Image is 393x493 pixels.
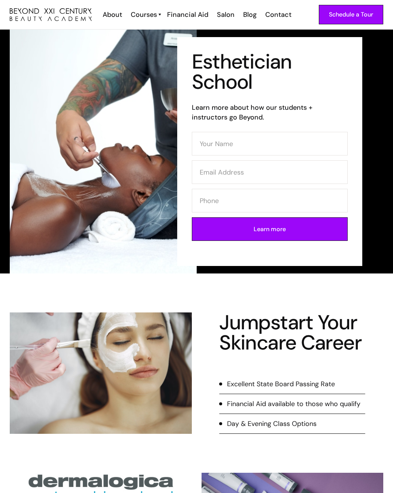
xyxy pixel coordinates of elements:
div: Courses [131,10,157,19]
div: Financial Aid [167,10,208,19]
div: Salon [217,10,235,19]
div: Blog [243,10,257,19]
a: Blog [238,10,260,19]
img: facial application [10,312,192,434]
a: Contact [260,10,295,19]
input: Your Name [192,132,348,155]
div: Schedule a Tour [329,10,373,19]
a: About [98,10,126,19]
a: Financial Aid [162,10,212,19]
h1: Esthetician School [192,52,348,92]
a: Salon [212,10,238,19]
h6: Learn more about how our students + instructors go Beyond. [192,103,348,122]
h4: Jumpstart Your Skincare Career [219,312,365,353]
div: Day & Evening Class Options [227,419,317,429]
div: Contact [265,10,291,19]
img: esthetician facial application [10,30,197,273]
img: beyond 21st century beauty academy logo [10,8,92,21]
input: Learn more [192,217,348,241]
a: home [10,8,92,21]
a: Courses [131,10,158,19]
a: Schedule a Tour [319,5,383,24]
div: Excellent State Board Passing Rate [227,379,335,389]
input: Email Address [192,160,348,184]
div: Financial Aid available to those who qualify [227,399,360,409]
input: Phone [192,189,348,212]
form: Contact Form (Esthi) [192,132,348,246]
div: About [103,10,122,19]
